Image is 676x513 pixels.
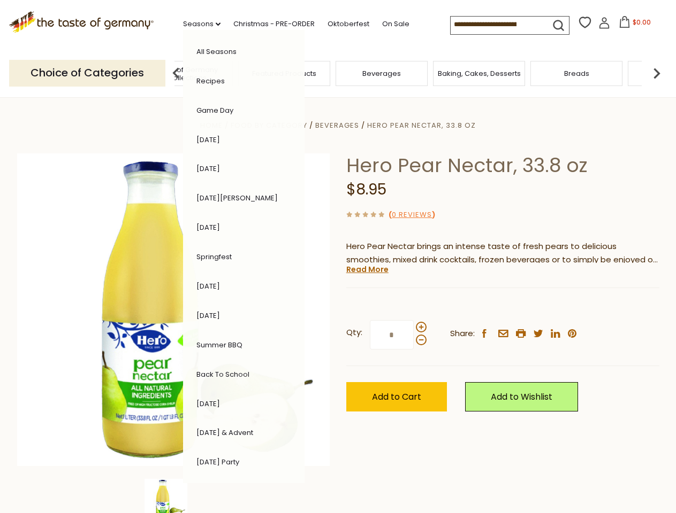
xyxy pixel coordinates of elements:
[362,69,401,77] a: Beverages
[196,76,225,86] a: Recipes
[392,209,432,221] a: 0 Reviews
[564,69,589,77] a: Breads
[612,16,658,32] button: $0.00
[328,18,369,30] a: Oktoberfest
[196,369,249,379] a: Back to School
[17,153,330,466] img: Hero Pear Nectar, 33.8 oz
[315,120,359,130] a: Beverages
[196,193,278,203] a: [DATE][PERSON_NAME]
[196,222,220,232] a: [DATE]
[389,209,435,220] span: ( )
[196,281,220,291] a: [DATE]
[196,457,239,467] a: [DATE] Party
[346,240,659,267] p: Hero Pear Nectar brings an intense taste of fresh pears to delicious smoothies, mixed drink cockt...
[196,428,253,438] a: [DATE] & Advent
[196,340,242,350] a: Summer BBQ
[196,105,233,115] a: Game Day
[196,310,220,321] a: [DATE]
[346,264,389,275] a: Read More
[196,399,220,409] a: [DATE]
[196,164,220,174] a: [DATE]
[196,46,237,57] a: All Seasons
[646,63,667,84] img: next arrow
[196,135,220,145] a: [DATE]
[370,320,414,349] input: Qty:
[346,179,386,200] span: $8.95
[9,60,165,86] p: Choice of Categories
[465,382,578,411] a: Add to Wishlist
[372,391,421,403] span: Add to Cart
[233,18,315,30] a: Christmas - PRE-ORDER
[346,153,659,177] h1: Hero Pear Nectar, 33.8 oz
[450,327,475,340] span: Share:
[346,326,362,339] strong: Qty:
[382,18,409,30] a: On Sale
[367,120,476,130] a: Hero Pear Nectar, 33.8 oz
[165,63,187,84] img: previous arrow
[633,18,651,27] span: $0.00
[346,382,447,411] button: Add to Cart
[438,69,521,77] a: Baking, Cakes, Desserts
[196,252,232,262] a: Springfest
[183,18,221,30] a: Seasons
